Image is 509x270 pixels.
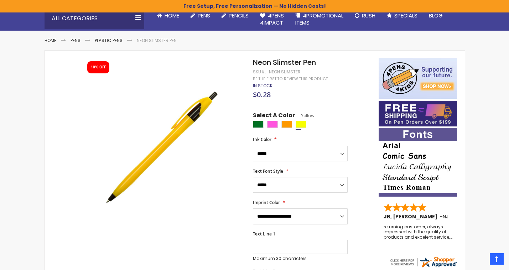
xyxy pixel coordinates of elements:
[198,12,210,19] span: Pens
[379,128,457,197] img: font-personalization-examples
[253,90,271,99] span: $0.28
[254,8,290,31] a: 4Pens4impact
[443,213,452,220] span: NJ
[45,8,144,29] div: All Categories
[362,12,375,19] span: Rush
[295,12,343,26] span: 4PROMOTIONAL ITEMS
[253,57,316,67] span: Neon Slimster Pen
[253,136,271,142] span: Ink Color
[185,8,216,24] a: Pens
[349,8,381,24] a: Rush
[253,76,328,82] a: Be the first to review this product
[381,8,423,24] a: Specials
[253,83,272,89] div: Availability
[253,111,295,121] span: Select A Color
[490,253,504,265] a: Top
[216,8,254,24] a: Pencils
[379,101,457,126] img: Free shipping on orders over $199
[394,12,417,19] span: Specials
[253,83,272,89] span: In stock
[260,12,284,26] span: 4Pens 4impact
[229,12,249,19] span: Pencils
[80,68,243,231] img: neon_slimster_side_yellow_1.jpg
[440,213,502,220] span: - ,
[429,12,443,19] span: Blog
[389,256,457,269] img: 4pens.com widget logo
[71,37,80,43] a: Pens
[165,12,179,19] span: Home
[296,121,306,128] div: Yellow
[389,264,457,270] a: 4pens.com certificate URL
[253,231,275,237] span: Text Line 1
[137,38,177,43] li: Neon Slimster Pen
[253,168,283,174] span: Text Font Style
[295,113,315,119] span: Yellow
[379,58,457,99] img: 4pens 4 kids
[423,8,448,24] a: Blog
[384,213,440,220] span: JB, [PERSON_NAME]
[253,199,280,206] span: Imprint Color
[253,256,348,261] p: Maximum 30 characters
[91,65,106,70] div: 10% OFF
[384,224,453,240] div: returning customer, always impressed with the quality of products and excelent service, will retu...
[290,8,349,31] a: 4PROMOTIONALITEMS
[253,69,266,75] strong: SKU
[267,121,278,128] div: Pink
[95,37,123,43] a: Plastic Pens
[253,121,264,128] div: Green
[269,69,301,75] div: Neon Slimster
[45,37,56,43] a: Home
[281,121,292,128] div: Orange
[151,8,185,24] a: Home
